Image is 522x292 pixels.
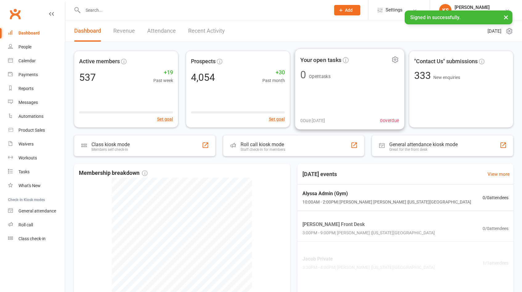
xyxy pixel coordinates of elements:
a: Revenue [113,20,135,42]
button: Add [334,5,360,15]
a: Class kiosk mode [8,232,65,246]
div: Waivers [18,142,34,146]
span: 1 / 1 attendees [483,260,508,266]
span: +19 [153,68,173,77]
a: Tasks [8,165,65,179]
div: Payments [18,72,38,77]
div: 0 [300,70,306,80]
a: Payments [8,68,65,82]
a: Dashboard [8,26,65,40]
h3: [DATE] events [297,169,342,180]
a: Waivers [8,137,65,151]
span: Settings [386,3,403,17]
span: 3:00PM - 9:00PM | [PERSON_NAME] | [US_STATE][GEOGRAPHIC_DATA] [302,230,435,236]
a: Reports [8,82,65,96]
div: 537 [79,72,96,82]
button: Set goal [269,116,285,122]
a: Automations [8,109,65,123]
span: Prospects [191,57,216,66]
div: General attendance [18,208,56,213]
a: Dashboard [74,20,101,42]
span: 0 Due [DATE] [300,117,325,124]
div: Staff check-in for members [241,147,285,152]
a: Messages [8,96,65,109]
div: Members self check-in [91,147,130,152]
div: Roll call kiosk mode [241,142,285,147]
span: 10:00AM - 2:00PM | [PERSON_NAME] [PERSON_NAME] | [US_STATE][GEOGRAPHIC_DATA] [302,199,471,205]
span: [DATE] [488,27,501,35]
span: [PERSON_NAME] Front Desk [302,220,435,228]
div: Messages [18,100,38,105]
span: Your open tasks [300,55,341,64]
div: Dashboard [18,31,40,35]
div: [PERSON_NAME] [455,5,490,10]
div: Tasks [18,169,30,174]
a: People [8,40,65,54]
div: Class kiosk mode [91,142,130,147]
span: 333 [414,70,433,81]
span: Past week [153,77,173,84]
a: View more [488,171,510,178]
a: What's New [8,179,65,193]
a: Product Sales [8,123,65,137]
div: Class check-in [18,236,46,241]
a: Workouts [8,151,65,165]
a: General attendance kiosk mode [8,204,65,218]
div: Workouts [18,155,37,160]
a: Calendar [8,54,65,68]
button: Set goal [157,116,173,122]
span: +30 [262,68,285,77]
div: Product Sales [18,128,45,133]
span: New enquiries [433,75,460,80]
span: Add [345,8,353,13]
div: KS [439,4,451,16]
div: Coastal All-Stars [455,10,490,16]
span: Membership breakdown [79,169,148,178]
div: 4,054 [191,72,215,82]
span: Open tasks [309,74,330,79]
span: Signed in successfully. [410,14,460,20]
a: Recent Activity [188,20,225,42]
span: 0 overdue [380,117,399,124]
div: General attendance kiosk mode [389,142,458,147]
a: Roll call [8,218,65,232]
div: Great for the front desk [389,147,458,152]
span: Jacob Private [302,255,435,263]
input: Search... [81,6,326,14]
div: Automations [18,114,43,119]
a: Attendance [147,20,176,42]
div: Roll call [18,222,33,227]
div: Calendar [18,58,36,63]
a: Clubworx [7,6,23,22]
span: Active members [79,57,120,66]
span: 0 / 0 attendees [483,194,508,201]
span: 3:30PM - 4:00PM | [PERSON_NAME] | [US_STATE][GEOGRAPHIC_DATA] [302,264,435,271]
div: People [18,44,31,49]
span: "Contact Us" submissions [414,57,478,66]
div: What's New [18,183,41,188]
button: × [500,10,512,24]
span: Past month [262,77,285,84]
span: 0 / 0 attendees [483,225,508,232]
span: Alyssa Admin (Gym) [302,190,471,198]
div: Reports [18,86,34,91]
